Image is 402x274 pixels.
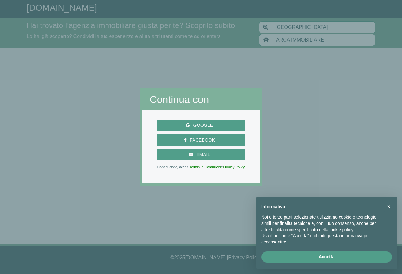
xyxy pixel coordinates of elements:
button: Accetta [261,251,392,263]
button: Email [157,149,245,160]
a: cookie policy - il link si apre in una nuova scheda [328,227,353,232]
button: Facebook [157,134,245,146]
p: Noi e terze parti selezionate utilizziamo cookie o tecnologie simili per finalità tecniche e, con... [261,214,382,233]
span: × [387,203,391,210]
p: Usa il pulsante “Accetta” o chiudi questa informativa per acconsentire. [261,233,382,245]
a: Privacy Policy [223,165,245,169]
button: Chiudi questa informativa [384,202,394,212]
h2: Informativa [261,204,382,210]
span: Google [190,121,216,129]
a: Termini e Condizioni [189,165,221,169]
span: Facebook [187,136,218,144]
button: Google [157,120,245,131]
p: Continuando, accetti e [157,165,245,169]
span: Email [193,151,213,159]
h2: Continua con [150,93,253,105]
